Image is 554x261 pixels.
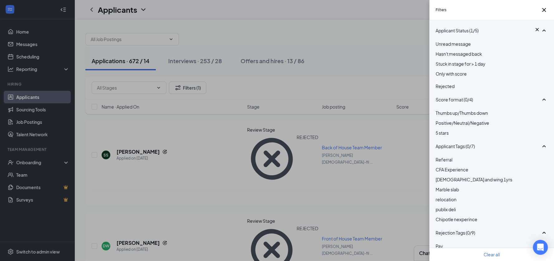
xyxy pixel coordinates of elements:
[436,243,443,249] span: Pay
[436,27,479,34] span: Applicant Status (1/5)
[436,197,456,202] span: relocation
[436,110,488,116] span: Thumbs up/Thumbs down
[436,157,452,162] span: Referral
[436,229,475,236] span: Rejection Tags (0/9)
[540,96,548,103] svg: SmallChevronUp
[436,41,471,47] span: Unread message
[436,130,449,136] span: 5 stars
[436,120,489,126] span: Positive/Neutral/Negative
[436,143,475,150] span: Applicant Tags (0/7)
[436,7,447,13] h5: Filters
[436,80,439,83] img: checkbox
[533,240,548,255] div: Open Intercom Messenger
[436,71,467,77] span: Only with score
[436,96,473,103] span: Score format (0/4)
[436,207,456,212] span: publix deli
[436,187,459,192] span: Marble slab
[436,167,468,172] span: CFA Experience
[436,51,482,57] span: Hasn't messaged back
[436,217,477,222] span: Chipotle nexperince
[436,61,485,67] span: Stuck in stage for > 1 day
[540,142,548,150] svg: SmallChevronUp
[436,83,455,89] span: Rejected
[540,229,548,236] svg: SmallChevronUp
[484,251,500,258] button: Clear all
[534,26,540,33] svg: Cross
[436,177,512,182] span: [DEMOGRAPHIC_DATA] and wing 1yrs
[540,6,548,14] svg: Cross
[540,27,548,34] svg: SmallChevronUp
